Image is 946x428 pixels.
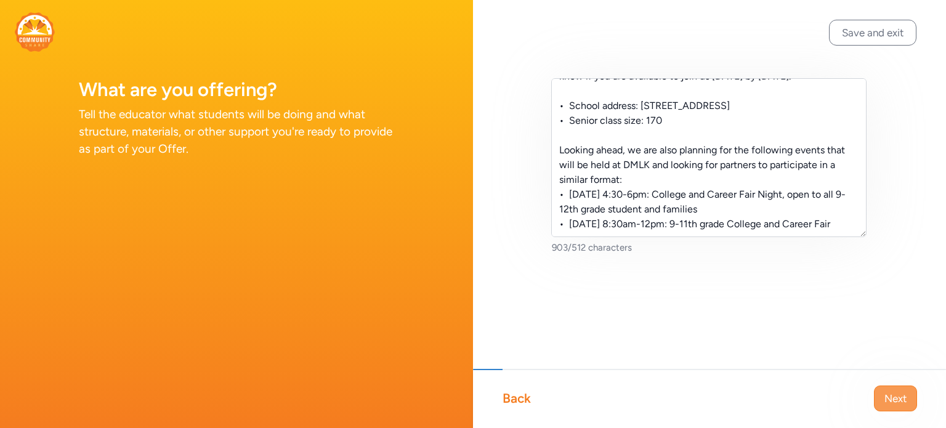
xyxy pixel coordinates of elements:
div: Back [503,390,531,407]
img: logo [15,12,55,52]
h1: What are you offering? [79,79,394,101]
textarea: I’m reaching out to invite you and/or a representative from your organization to participate in o... [551,78,867,237]
button: Next [874,386,917,411]
div: Tell the educator what students will be doing and what structure, materials, or other support you... [79,106,394,158]
span: Next [884,391,907,406]
div: 903/512 characters [552,241,867,254]
button: Save and exit [829,20,916,46]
